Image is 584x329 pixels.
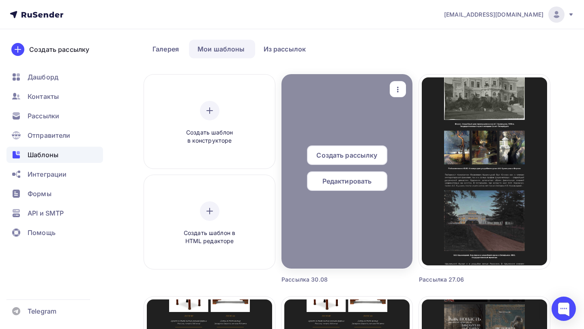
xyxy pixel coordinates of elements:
[281,276,380,284] div: Рассылка 30.08
[28,72,58,82] span: Дашборд
[28,130,71,140] span: Отправители
[189,40,253,58] a: Мои шаблоны
[6,108,103,124] a: Рассылки
[28,306,56,316] span: Telegram
[29,45,89,54] div: Создать рассылку
[316,150,377,160] span: Создать рассылку
[28,228,56,237] span: Помощь
[171,128,248,145] span: Создать шаблон в конструкторе
[28,150,58,160] span: Шаблоны
[28,189,52,199] span: Формы
[444,11,543,19] span: [EMAIL_ADDRESS][DOMAIN_NAME]
[28,208,64,218] span: API и SMTP
[419,276,517,284] div: Рассылка 27.06
[322,176,372,186] span: Редактировать
[6,186,103,202] a: Формы
[6,88,103,105] a: Контакты
[444,6,574,23] a: [EMAIL_ADDRESS][DOMAIN_NAME]
[6,127,103,143] a: Отправители
[255,40,315,58] a: Из рассылок
[6,69,103,85] a: Дашборд
[6,147,103,163] a: Шаблоны
[28,169,67,179] span: Интеграции
[28,111,59,121] span: Рассылки
[144,40,187,58] a: Галерея
[171,229,248,246] span: Создать шаблон в HTML редакторе
[28,92,59,101] span: Контакты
